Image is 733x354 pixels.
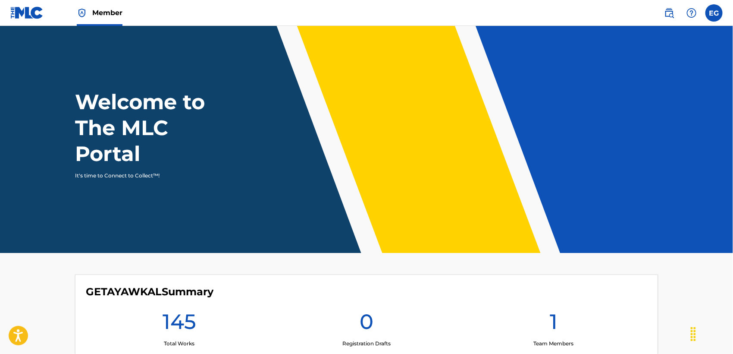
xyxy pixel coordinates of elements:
div: Help [683,4,700,22]
img: Top Rightsholder [77,8,87,18]
div: User Menu [705,4,723,22]
span: Member [92,8,122,18]
iframe: Chat Widget [690,313,733,354]
h1: 1 [550,309,558,340]
h1: 145 [163,309,196,340]
div: Drag [686,321,700,347]
p: Registration Drafts [342,340,391,348]
p: It's time to Connect to Collect™! [75,172,225,180]
p: Total Works [164,340,194,348]
h1: 0 [360,309,373,340]
h1: Welcome to The MLC Portal [75,89,236,167]
a: Public Search [661,4,678,22]
img: search [664,8,674,18]
p: Team Members [533,340,573,348]
img: help [686,8,697,18]
h4: GETAYAWKAL [86,285,213,298]
img: MLC Logo [10,6,44,19]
